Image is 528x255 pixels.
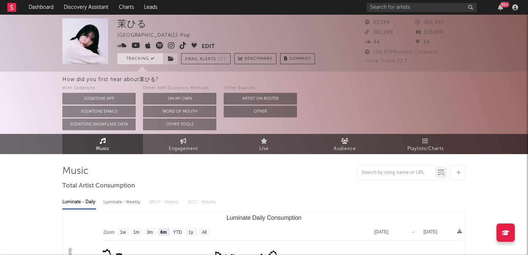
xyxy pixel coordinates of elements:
[365,50,438,55] span: 196,919 Monthly Listeners
[143,93,216,105] button: On My Own
[367,3,477,12] input: Search for artists
[218,57,227,61] em: Off
[304,134,385,154] a: Audience
[365,30,393,35] span: 361,200
[224,84,297,93] div: Other Sources
[143,119,216,130] button: Other Tools
[133,230,140,235] text: 1m
[96,145,110,153] span: Music
[334,145,356,153] span: Audience
[103,196,142,208] div: Luminate - Weekly
[411,229,415,234] text: →
[259,145,269,153] span: Live
[415,20,444,25] span: 365,957
[224,134,304,154] a: Live
[415,40,430,45] span: 34
[415,30,443,35] span: 113,000
[227,215,302,221] text: Luminate Daily Consumption
[289,57,311,61] span: Summary
[365,40,380,45] span: 44
[143,84,216,93] div: Other A&R Discovery Methods
[358,170,435,176] input: Search by song name or URL
[181,53,231,64] button: Email AlertsOff
[62,196,96,208] div: Luminate - Daily
[103,230,115,235] text: Zoom
[224,106,297,117] button: Other
[62,93,136,105] button: Sodatone App
[143,134,224,154] a: Engagement
[280,53,315,64] button: Summary
[120,230,126,235] text: 1w
[500,2,509,7] div: 99 +
[169,145,198,153] span: Engagement
[374,229,388,234] text: [DATE]
[62,134,143,154] a: Music
[245,55,272,63] span: Benchmark
[62,84,136,93] div: With Sodatone
[117,31,199,40] div: [GEOGRAPHIC_DATA] | J-Pop
[202,230,206,235] text: All
[62,106,136,117] button: Sodatone Emails
[498,4,503,10] button: 99+
[407,145,444,153] span: Playlists/Charts
[202,42,215,51] button: Edit
[62,119,136,130] button: Sodatone Snowflake Data
[365,59,407,63] span: Jump Score: 72.7
[117,18,147,29] div: 茉ひる
[423,229,437,234] text: [DATE]
[188,230,193,235] text: 1y
[385,134,466,154] a: Playlists/Charts
[224,93,297,105] button: Artist on Roster
[234,53,276,64] a: Benchmark
[160,230,166,235] text: 6m
[365,20,390,25] span: 53,199
[173,230,182,235] text: YTD
[117,53,163,64] button: Tracking
[143,106,216,117] button: Word Of Mouth
[62,182,135,190] span: Total Artist Consumption
[147,230,153,235] text: 3m
[62,75,528,84] div: How did you first hear about 茉ひる ?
